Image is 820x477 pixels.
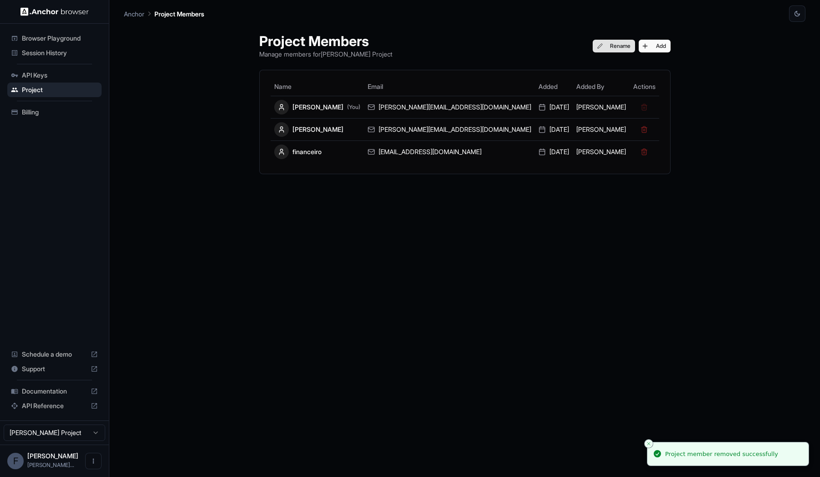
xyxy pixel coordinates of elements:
th: Added [535,78,573,96]
div: Session History [7,46,102,60]
td: [PERSON_NAME] [573,96,630,118]
div: Billing [7,105,102,119]
div: [DATE] [538,103,569,112]
span: Session History [22,48,98,57]
span: Browser Playground [22,34,98,43]
span: API Reference [22,401,87,410]
div: API Keys [7,68,102,83]
span: (You) [347,104,360,111]
nav: breadcrumb [124,9,204,19]
button: Add [639,40,671,52]
th: Name [271,78,364,96]
button: Close toast [644,439,653,448]
th: Added By [573,78,630,96]
button: Rename [593,40,635,52]
div: [DATE] [538,125,569,134]
div: Schedule a demo [7,347,102,362]
span: Fábio Filho [27,452,78,460]
th: Email [364,78,535,96]
div: Project [7,83,102,97]
div: [DATE] [538,147,569,156]
span: Project [22,85,98,94]
div: [PERSON_NAME] [274,122,360,137]
div: F [7,453,24,469]
p: Manage members for [PERSON_NAME] Project [259,49,392,59]
span: Billing [22,108,98,117]
span: Support [22,364,87,373]
td: [PERSON_NAME] [573,118,630,140]
td: [PERSON_NAME] [573,140,630,163]
img: Anchor Logo [20,7,89,16]
button: Open menu [85,453,102,469]
span: Documentation [22,387,87,396]
h1: Project Members [259,33,392,49]
div: [PERSON_NAME][EMAIL_ADDRESS][DOMAIN_NAME] [368,125,531,134]
div: financeiro [274,145,360,159]
div: Support [7,362,102,376]
div: API Reference [7,399,102,413]
p: Project Members [154,9,204,19]
div: [PERSON_NAME] [274,100,360,114]
div: Documentation [7,384,102,399]
div: Project member removed successfully [665,450,778,459]
div: [PERSON_NAME][EMAIL_ADDRESS][DOMAIN_NAME] [368,103,531,112]
span: fabio.filho@tessai.io [27,461,74,468]
span: Schedule a demo [22,350,87,359]
th: Actions [630,78,659,96]
div: Browser Playground [7,31,102,46]
span: API Keys [22,71,98,80]
p: Anchor [124,9,144,19]
div: [EMAIL_ADDRESS][DOMAIN_NAME] [368,147,531,156]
